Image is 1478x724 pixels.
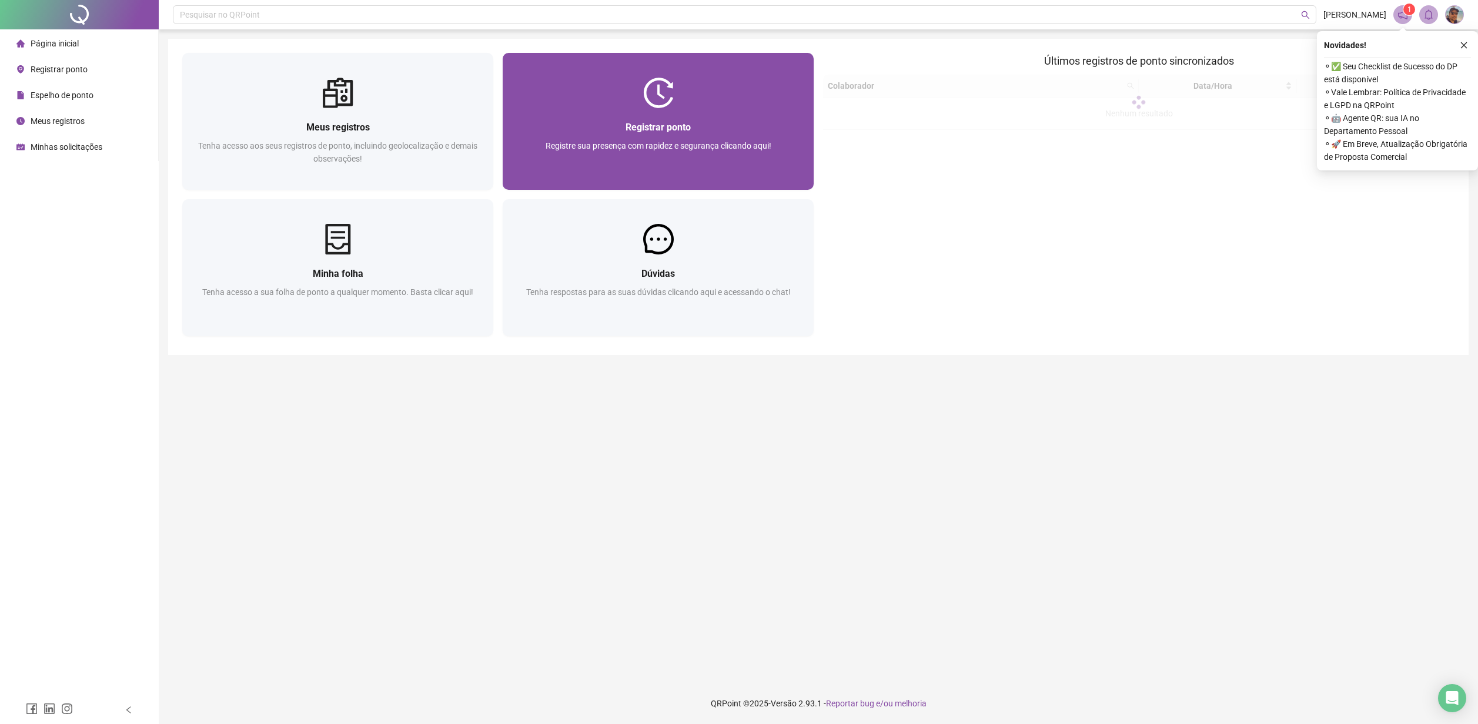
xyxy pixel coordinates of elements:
span: schedule [16,143,25,151]
span: Espelho de ponto [31,90,93,100]
span: notification [1397,9,1408,20]
a: DúvidasTenha respostas para as suas dúvidas clicando aqui e acessando o chat! [503,199,814,336]
span: search [1301,11,1310,19]
footer: QRPoint © 2025 - 2.93.1 - [159,683,1478,724]
span: file [16,91,25,99]
span: Registre sua presença com rapidez e segurança clicando aqui! [546,141,771,150]
span: 1 [1407,5,1412,14]
span: Últimos registros de ponto sincronizados [1044,55,1234,67]
span: Minha folha [313,268,363,279]
span: instagram [61,703,73,715]
span: Meus registros [306,122,370,133]
span: Reportar bug e/ou melhoria [826,699,927,708]
span: Tenha acesso aos seus registros de ponto, incluindo geolocalização e demais observações! [198,141,477,163]
span: Tenha respostas para as suas dúvidas clicando aqui e acessando o chat! [526,287,791,297]
span: Novidades ! [1324,39,1366,52]
span: facebook [26,703,38,715]
sup: 1 [1403,4,1415,15]
a: Meus registrosTenha acesso aos seus registros de ponto, incluindo geolocalização e demais observa... [182,53,493,190]
span: Registrar ponto [626,122,691,133]
span: [PERSON_NAME] [1323,8,1386,21]
span: Página inicial [31,39,79,48]
span: ⚬ 🚀 Em Breve, Atualização Obrigatória de Proposta Comercial [1324,138,1471,163]
span: close [1460,41,1468,49]
span: left [125,706,133,714]
span: clock-circle [16,117,25,125]
span: Versão [771,699,797,708]
img: 45911 [1446,6,1463,24]
span: ⚬ 🤖 Agente QR: sua IA no Departamento Pessoal [1324,112,1471,138]
span: Dúvidas [641,268,675,279]
div: Open Intercom Messenger [1438,684,1466,712]
span: bell [1423,9,1434,20]
a: Registrar pontoRegistre sua presença com rapidez e segurança clicando aqui! [503,53,814,190]
span: linkedin [44,703,55,715]
span: Minhas solicitações [31,142,102,152]
span: Registrar ponto [31,65,88,74]
a: Minha folhaTenha acesso a sua folha de ponto a qualquer momento. Basta clicar aqui! [182,199,493,336]
span: home [16,39,25,48]
span: ⚬ ✅ Seu Checklist de Sucesso do DP está disponível [1324,60,1471,86]
span: environment [16,65,25,73]
span: ⚬ Vale Lembrar: Política de Privacidade e LGPD na QRPoint [1324,86,1471,112]
span: Tenha acesso a sua folha de ponto a qualquer momento. Basta clicar aqui! [202,287,473,297]
span: Meus registros [31,116,85,126]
